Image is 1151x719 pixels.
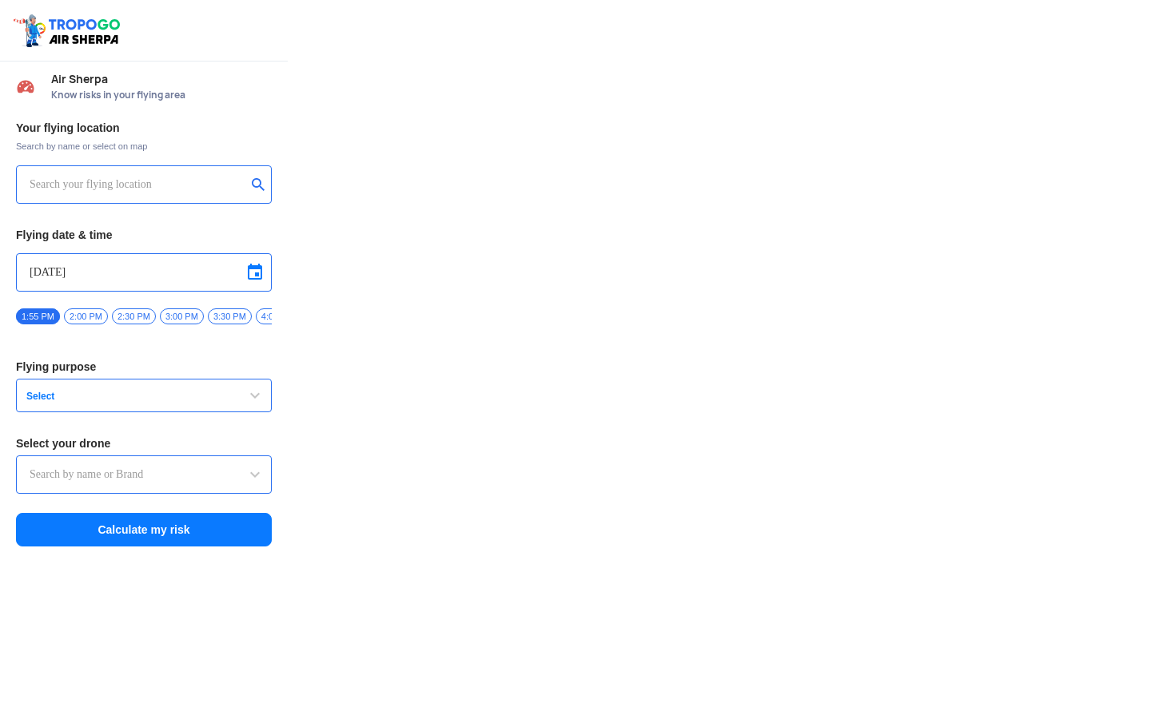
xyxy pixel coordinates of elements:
[20,390,220,403] span: Select
[64,308,108,324] span: 2:00 PM
[16,438,272,449] h3: Select your drone
[51,73,272,85] span: Air Sherpa
[208,308,252,324] span: 3:30 PM
[256,308,300,324] span: 4:00 PM
[112,308,156,324] span: 2:30 PM
[16,122,272,133] h3: Your flying location
[16,379,272,412] button: Select
[30,263,258,282] input: Select Date
[16,229,272,240] h3: Flying date & time
[16,77,35,96] img: Risk Scores
[16,140,272,153] span: Search by name or select on map
[160,308,204,324] span: 3:00 PM
[16,308,60,324] span: 1:55 PM
[12,12,125,49] img: ic_tgdronemaps.svg
[16,513,272,546] button: Calculate my risk
[16,361,272,372] h3: Flying purpose
[30,175,246,194] input: Search your flying location
[30,465,258,484] input: Search by name or Brand
[51,89,272,101] span: Know risks in your flying area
